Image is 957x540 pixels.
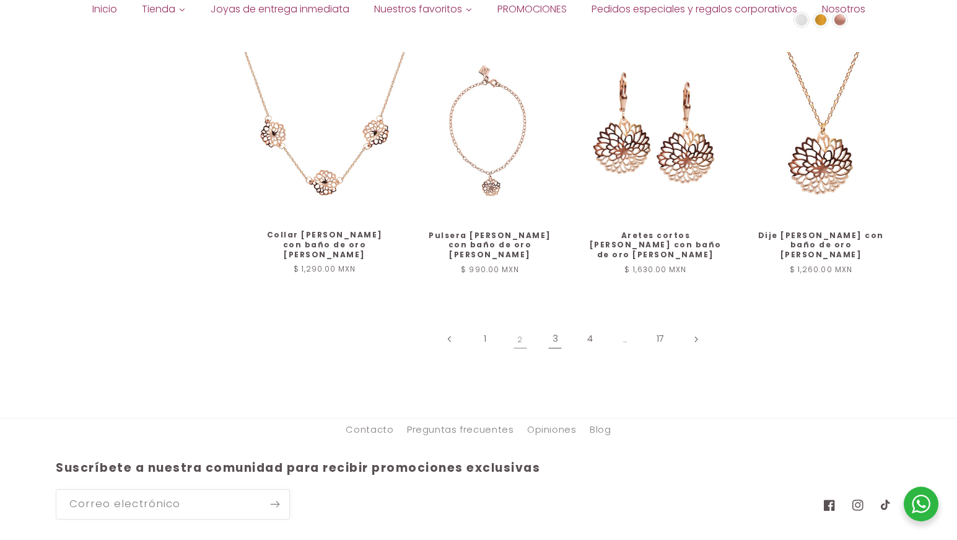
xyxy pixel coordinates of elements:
a: Página 4 [576,325,605,353]
a: Dije [PERSON_NAME] con baño de oro [PERSON_NAME] [754,231,888,260]
a: Aretes cortos [PERSON_NAME] con baño de oro [PERSON_NAME] [588,231,723,260]
nav: Paginación [245,325,902,353]
a: Página siguiente [681,325,710,353]
a: Página 3 [541,325,569,353]
input: Correo electrónico [56,490,289,519]
a: Blog [590,418,611,441]
a: Opiniones [527,418,577,441]
button: Suscribirse [261,489,289,520]
span: Nosotros [822,2,865,16]
a: Collar [PERSON_NAME] con baño de oro [PERSON_NAME] [258,230,392,259]
h2: Suscríbete a nuestra comunidad para recibir promociones exclusivas [56,461,809,476]
span: Pedidos especiales y regalos corporativos [592,2,797,16]
span: PROMOCIONES [497,2,567,16]
a: Página 1 [471,325,499,353]
a: Contacto [346,422,393,441]
span: Joyas de entrega inmediata [211,2,349,16]
span: … [611,325,640,353]
span: Nuestros favoritos [374,2,462,16]
span: Inicio [92,2,117,16]
a: Página 17 [646,325,675,353]
a: Preguntas frecuentes [407,418,514,441]
a: Pulsera [PERSON_NAME] con baño de oro [PERSON_NAME] [423,231,557,260]
a: Pagina anterior [435,325,464,353]
a: Página 2 [506,325,535,353]
span: Tienda [142,2,175,16]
